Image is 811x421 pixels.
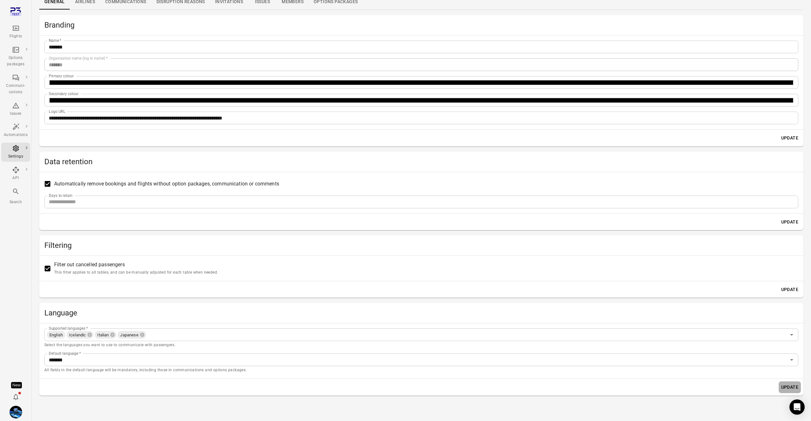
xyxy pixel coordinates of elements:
button: Open [787,355,796,364]
label: Logo URL [49,109,66,114]
h2: Language [44,308,798,318]
button: Update [779,216,801,228]
a: Automations [1,121,30,140]
button: Update [779,132,801,144]
h2: Data retention [44,157,798,167]
p: All fields in the default language will be mandatory, including those in communications and optio... [44,367,798,373]
div: Search [4,199,28,205]
div: Flights [4,33,28,40]
div: Settings [4,153,28,160]
span: Italian [95,332,111,338]
p: Select the languages you want to use to communicate with passengers. [44,342,798,348]
div: Japanese [118,331,146,339]
img: shutterstock-1708408498.jpg [10,406,22,418]
label: Organisation name (log in name) [49,55,108,61]
a: Options packages [1,44,30,69]
a: Issues [1,100,30,119]
div: Communi-cations [4,83,28,95]
label: Days to retain [49,193,73,198]
button: Search [1,186,30,207]
a: Settings [1,143,30,162]
span: Icelandic [67,332,88,338]
div: API [4,175,28,181]
div: Issues [4,111,28,117]
div: Automations [4,132,28,138]
label: Supported languages [49,326,88,331]
label: Name [49,38,61,43]
a: Communi-cations [1,72,30,97]
button: Daníel Benediktsson [7,403,25,421]
h2: Branding [44,20,798,30]
p: This filter applies to all tables, and can be manually adjusted for each table when needed. [54,269,218,276]
span: Automatically remove bookings and flights without option packages, communication or comments [54,180,279,188]
button: Open [787,330,796,339]
label: Default language [49,351,81,356]
a: Flights [1,23,30,42]
a: API [1,164,30,183]
span: Japanese [118,332,141,338]
div: Tooltip anchor [11,382,22,388]
label: Secondary colour [49,91,79,96]
div: Icelandic [67,331,93,339]
h2: Filtering [44,240,798,250]
div: Options packages [4,55,28,68]
span: Filter out cancelled passengers [54,261,218,276]
button: Notifications [10,391,22,403]
button: Update [779,284,801,295]
div: Italian [95,331,116,339]
div: Open Intercom Messenger [789,399,805,415]
label: Primary colour [49,73,74,79]
button: Update [779,381,801,393]
span: English [47,332,65,338]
